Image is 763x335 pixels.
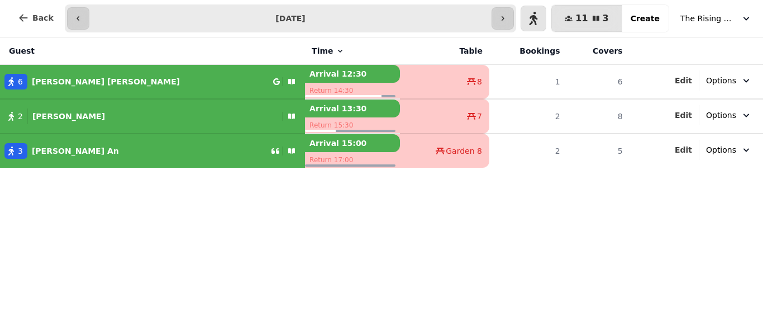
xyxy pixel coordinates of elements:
[675,146,692,154] span: Edit
[305,152,400,168] p: Return 17:00
[706,144,736,155] span: Options
[446,145,482,157] span: Garden 8
[400,37,489,65] th: Table
[551,5,622,32] button: 113
[9,4,63,31] button: Back
[675,111,692,119] span: Edit
[305,117,400,133] p: Return 15:30
[477,111,482,122] span: 7
[567,65,630,100] td: 6
[706,75,736,86] span: Options
[32,145,119,157] p: [PERSON_NAME] An
[18,76,23,87] span: 6
[706,110,736,121] span: Options
[312,45,333,56] span: Time
[675,144,692,155] button: Edit
[674,8,759,29] button: The Rising Sun
[631,15,660,22] span: Create
[675,110,692,121] button: Edit
[489,65,567,100] td: 1
[32,14,54,22] span: Back
[675,75,692,86] button: Edit
[305,134,400,152] p: Arrival 15:00
[489,134,567,168] td: 2
[305,65,400,83] p: Arrival 12:30
[622,5,669,32] button: Create
[699,105,759,125] button: Options
[18,145,23,157] span: 3
[312,45,344,56] button: Time
[567,134,630,168] td: 5
[477,76,482,87] span: 8
[603,14,609,23] span: 3
[567,99,630,134] td: 8
[32,76,180,87] p: [PERSON_NAME] [PERSON_NAME]
[567,37,630,65] th: Covers
[18,111,23,122] span: 2
[305,100,400,117] p: Arrival 13:30
[699,70,759,91] button: Options
[305,83,400,98] p: Return 14:30
[489,37,567,65] th: Bookings
[32,111,105,122] p: [PERSON_NAME]
[575,14,588,23] span: 11
[680,13,736,24] span: The Rising Sun
[675,77,692,84] span: Edit
[489,99,567,134] td: 2
[699,140,759,160] button: Options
